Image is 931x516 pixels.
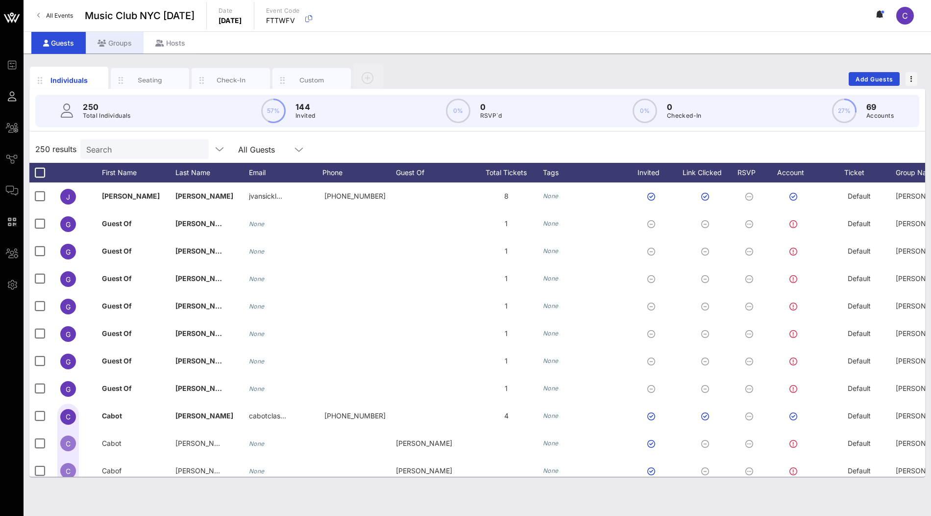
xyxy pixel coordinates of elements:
i: None [249,440,265,447]
i: None [543,330,559,337]
div: C [896,7,914,25]
span: [PERSON_NAME] [175,274,233,283]
span: Guest Of [102,219,132,228]
span: G [66,275,71,284]
span: Guest Of [102,302,132,310]
p: [DATE] [219,16,242,26]
p: 144 [295,101,316,113]
span: 250 results [35,143,76,155]
i: None [249,330,265,337]
div: Ticket [822,163,896,182]
p: Accounts [866,111,894,121]
span: [PERSON_NAME] [175,329,233,337]
div: Tags [543,163,626,182]
div: RSVP [734,163,768,182]
i: None [543,302,559,310]
div: Phone [322,163,396,182]
span: Default [848,439,871,447]
div: Individuals [48,75,91,85]
span: [PERSON_NAME] [175,357,233,365]
span: G [66,385,71,393]
div: Last Name [175,163,249,182]
div: Invited [626,163,680,182]
p: 0 [667,101,702,113]
span: G [66,303,71,311]
i: None [543,385,559,392]
span: [PERSON_NAME] [175,439,232,447]
span: [PERSON_NAME] [175,384,233,392]
span: Default [848,247,871,255]
span: C [66,439,71,448]
div: All Guests [238,145,275,154]
i: None [543,247,559,255]
i: None [543,275,559,282]
div: 1 [469,320,543,347]
button: Add Guests [849,72,900,86]
p: FTTWFV [266,16,300,26]
i: None [543,192,559,200]
span: G [66,220,71,229]
i: None [249,358,265,365]
div: 1 [469,210,543,237]
i: None [249,467,265,475]
div: Account [768,163,822,182]
span: Default [848,192,871,200]
span: +15712964165 [324,412,386,420]
span: All Events [46,12,73,19]
div: First Name [102,163,175,182]
span: Default [848,357,871,365]
span: Music Club NYC [DATE] [85,8,195,23]
span: Default [848,412,871,420]
p: jvansickl… [249,182,282,210]
span: [PERSON_NAME] [102,192,160,200]
div: Check-In [209,76,253,85]
i: None [249,303,265,310]
span: Guest Of [102,274,132,283]
div: 1 [469,265,543,292]
div: 1 [469,237,543,265]
div: Email [249,163,322,182]
p: Date [219,6,242,16]
span: [PERSON_NAME] [175,302,233,310]
p: Checked-In [667,111,702,121]
div: Seating [128,76,172,85]
span: [PERSON_NAME] [175,412,233,420]
span: C [902,11,908,21]
span: Cabot [102,439,122,447]
div: 1 [469,292,543,320]
span: G [66,330,71,338]
span: [PERSON_NAME] [175,192,233,200]
div: [PERSON_NAME] [396,430,469,457]
div: Total Tickets [469,163,543,182]
span: Guest Of [102,247,132,255]
div: All Guests [232,139,311,159]
div: 1 [469,375,543,402]
i: None [249,275,265,283]
span: [PERSON_NAME] [175,219,233,228]
p: 250 [83,101,131,113]
span: Guest Of [102,384,132,392]
span: Guest Of [102,357,132,365]
i: None [249,385,265,392]
p: 0 [480,101,502,113]
span: Add Guests [855,76,894,83]
i: None [543,412,559,419]
p: Invited [295,111,316,121]
i: None [543,220,559,227]
span: Default [848,329,871,337]
i: None [543,467,559,474]
div: Link Clicked [680,163,734,182]
span: C [66,467,71,475]
span: C [66,413,71,421]
span: Cabof [102,466,122,475]
div: Guests [31,32,86,54]
span: Guest Of [102,329,132,337]
p: 69 [866,101,894,113]
span: +19179527173 [324,192,386,200]
span: Default [848,302,871,310]
p: cabotclas… [249,402,286,430]
div: Hosts [144,32,197,54]
span: J [66,193,70,201]
span: [PERSON_NAME] [175,466,232,475]
span: Cabot [102,412,122,420]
